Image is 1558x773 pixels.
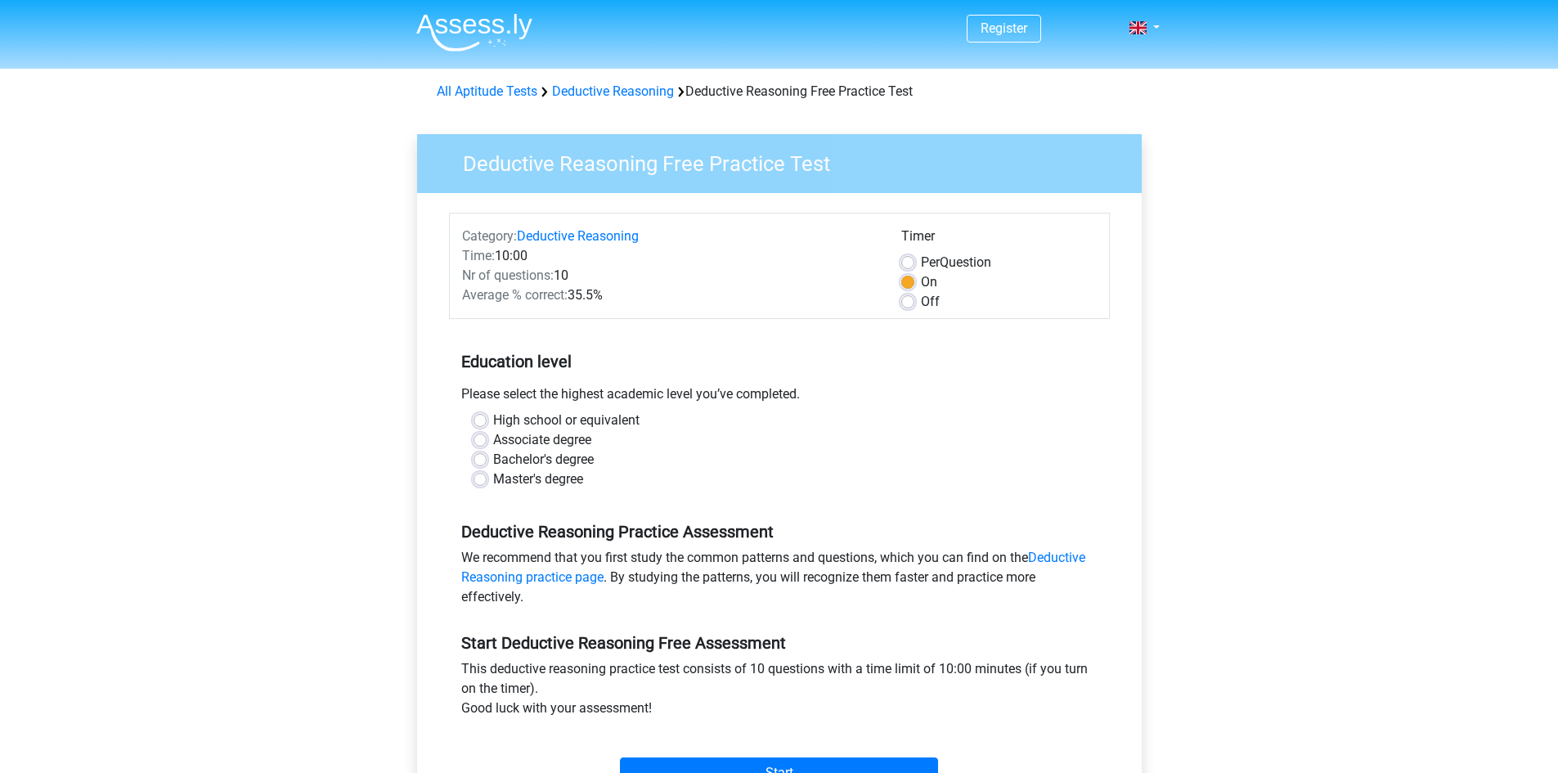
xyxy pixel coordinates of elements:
[981,20,1027,36] a: Register
[437,83,537,99] a: All Aptitude Tests
[443,145,1129,177] h3: Deductive Reasoning Free Practice Test
[493,411,640,430] label: High school or equivalent
[921,253,991,272] label: Question
[449,384,1110,411] div: Please select the highest academic level you’ve completed.
[462,287,568,303] span: Average % correct:
[493,450,594,470] label: Bachelor's degree
[921,292,940,312] label: Off
[430,82,1129,101] div: Deductive Reasoning Free Practice Test
[449,659,1110,725] div: This deductive reasoning practice test consists of 10 questions with a time limit of 10:00 minute...
[462,228,517,244] span: Category:
[493,430,591,450] label: Associate degree
[921,272,937,292] label: On
[450,266,889,285] div: 10
[921,254,940,270] span: Per
[517,228,639,244] a: Deductive Reasoning
[462,248,495,263] span: Time:
[461,522,1098,542] h5: Deductive Reasoning Practice Assessment
[462,267,554,283] span: Nr of questions:
[450,285,889,305] div: 35.5%
[416,13,532,52] img: Assessly
[461,633,1098,653] h5: Start Deductive Reasoning Free Assessment
[449,548,1110,613] div: We recommend that you first study the common patterns and questions, which you can find on the . ...
[450,246,889,266] div: 10:00
[461,345,1098,378] h5: Education level
[493,470,583,489] label: Master's degree
[552,83,674,99] a: Deductive Reasoning
[901,227,1097,253] div: Timer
